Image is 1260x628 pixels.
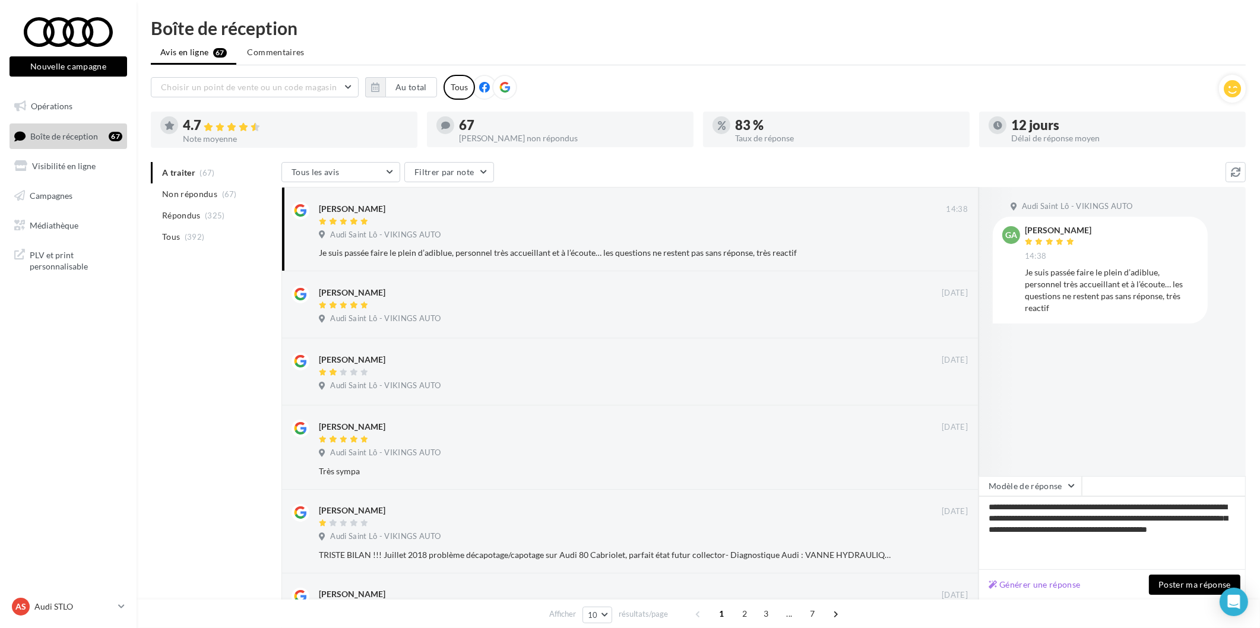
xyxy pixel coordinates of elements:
[31,101,72,111] span: Opérations
[780,604,799,623] span: ...
[7,213,129,238] a: Médiathèque
[1149,575,1240,595] button: Poster ma réponse
[942,355,968,366] span: [DATE]
[319,588,385,600] div: [PERSON_NAME]
[7,183,129,208] a: Campagnes
[984,578,1085,592] button: Générer une réponse
[330,230,441,240] span: Audi Saint Lô - VIKINGS AUTO
[365,77,437,97] button: Au total
[1025,267,1198,314] div: Je suis passée faire le plein d’adiblue, personnel très accueillant et à l’écoute… les questions ...
[942,422,968,433] span: [DATE]
[32,161,96,171] span: Visibilité en ligne
[330,531,441,542] span: Audi Saint Lô - VIKINGS AUTO
[385,77,437,97] button: Au total
[735,119,960,132] div: 83 %
[30,191,72,201] span: Campagnes
[1011,119,1236,132] div: 12 jours
[205,211,225,220] span: (325)
[756,604,775,623] span: 3
[319,287,385,299] div: [PERSON_NAME]
[549,608,576,620] span: Afficher
[319,549,891,561] div: TRISTE BILAN !!! Juillet 2018 problème décapotage/capotage sur Audi 80 Cabriolet, parfait état fu...
[10,56,127,77] button: Nouvelle campagne
[712,604,731,623] span: 1
[7,123,129,149] a: Boîte de réception67
[979,476,1082,496] button: Modèle de réponse
[10,595,127,618] a: AS Audi STLO
[588,610,598,620] span: 10
[281,162,400,182] button: Tous les avis
[151,77,359,97] button: Choisir un point de vente ou un code magasin
[222,189,237,199] span: (67)
[162,210,201,221] span: Répondus
[735,604,754,623] span: 2
[942,590,968,601] span: [DATE]
[292,167,340,177] span: Tous les avis
[30,247,122,272] span: PLV et print personnalisable
[404,162,494,182] button: Filtrer par note
[7,94,129,119] a: Opérations
[1005,229,1017,241] span: GA
[1025,226,1091,234] div: [PERSON_NAME]
[1011,134,1236,142] div: Délai de réponse moyen
[319,505,385,516] div: [PERSON_NAME]
[185,232,205,242] span: (392)
[444,75,475,100] div: Tous
[942,288,968,299] span: [DATE]
[30,220,78,230] span: Médiathèque
[162,188,217,200] span: Non répondus
[151,19,1246,37] div: Boîte de réception
[459,119,684,132] div: 67
[319,247,891,259] div: Je suis passée faire le plein d’adiblue, personnel très accueillant et à l’écoute… les questions ...
[1025,251,1047,262] span: 14:38
[942,506,968,517] span: [DATE]
[459,134,684,142] div: [PERSON_NAME] non répondus
[319,203,385,215] div: [PERSON_NAME]
[1022,201,1132,212] span: Audi Saint Lô - VIKINGS AUTO
[162,231,180,243] span: Tous
[183,119,408,132] div: 4.7
[7,154,129,179] a: Visibilité en ligne
[319,465,891,477] div: Très sympa
[319,421,385,433] div: [PERSON_NAME]
[330,448,441,458] span: Audi Saint Lô - VIKINGS AUTO
[109,132,122,141] div: 67
[7,242,129,277] a: PLV et print personnalisable
[15,601,26,613] span: AS
[34,601,113,613] p: Audi STLO
[30,131,98,141] span: Boîte de réception
[803,604,822,623] span: 7
[330,380,441,391] span: Audi Saint Lô - VIKINGS AUTO
[619,608,668,620] span: résultats/page
[183,135,408,143] div: Note moyenne
[1220,588,1248,616] div: Open Intercom Messenger
[319,354,385,366] div: [PERSON_NAME]
[946,204,968,215] span: 14:38
[330,313,441,324] span: Audi Saint Lô - VIKINGS AUTO
[161,82,337,92] span: Choisir un point de vente ou un code magasin
[582,607,613,623] button: 10
[248,46,305,58] span: Commentaires
[735,134,960,142] div: Taux de réponse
